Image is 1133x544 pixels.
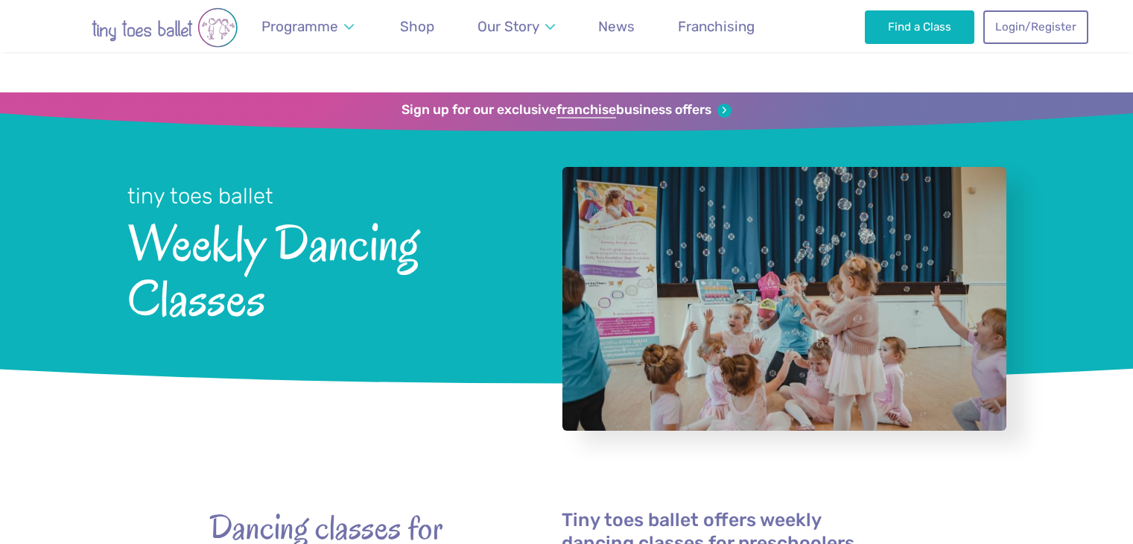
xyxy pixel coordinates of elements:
[400,18,434,35] span: Shop
[983,10,1088,43] a: Login/Register
[127,211,523,326] span: Weekly Dancing Classes
[678,18,755,35] span: Franchising
[127,183,273,209] small: tiny toes ballet
[261,18,338,35] span: Programme
[393,9,442,44] a: Shop
[477,18,539,35] span: Our Story
[255,9,361,44] a: Programme
[598,18,635,35] span: News
[865,10,974,43] a: Find a Class
[671,9,762,44] a: Franchising
[556,102,616,118] strong: franchise
[470,9,562,44] a: Our Story
[402,102,731,118] a: Sign up for our exclusivefranchisebusiness offers
[591,9,642,44] a: News
[45,7,284,48] img: tiny toes ballet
